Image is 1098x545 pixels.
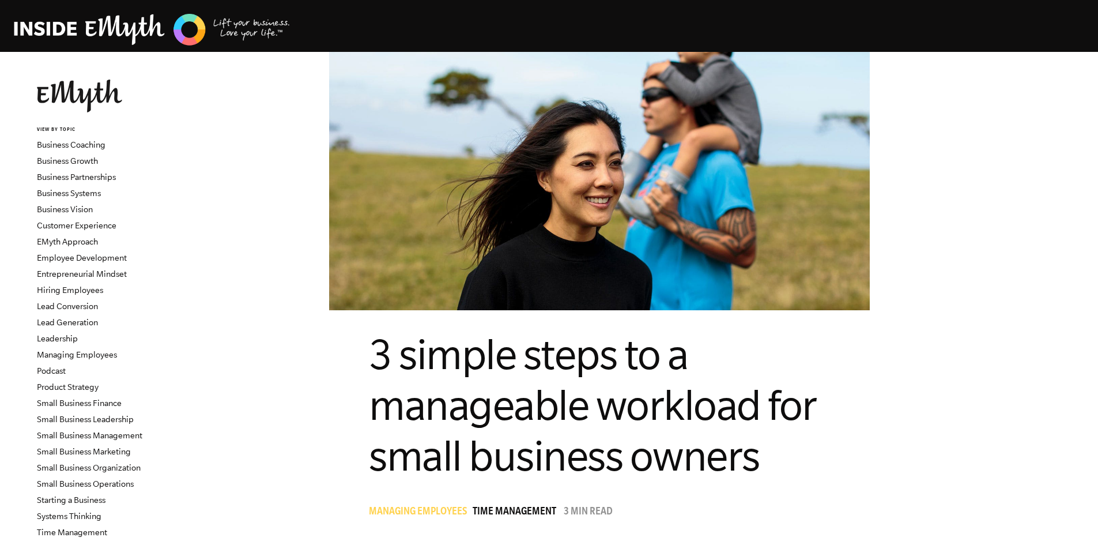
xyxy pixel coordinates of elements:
a: Small Business Organization [37,463,141,472]
a: Small Business Leadership [37,415,134,424]
a: Leadership [37,334,78,343]
span: 3 simple steps to a manageable workload for small business owners [369,330,817,479]
a: Business Systems [37,189,101,198]
a: Time Management [37,528,107,537]
a: Product Strategy [37,382,99,392]
h6: VIEW BY TOPIC [37,126,176,134]
a: Employee Development [37,253,127,262]
a: Small Business Marketing [37,447,131,456]
a: Business Coaching [37,140,105,149]
p: 3 min read [564,507,613,518]
span: Time Management [473,507,556,518]
a: Customer Experience [37,221,116,230]
a: Entrepreneurial Mindset [37,269,127,279]
a: Hiring Employees [37,285,103,295]
a: Business Growth [37,156,98,166]
a: Starting a Business [37,495,105,505]
a: Podcast [37,366,66,375]
a: Lead Generation [37,318,98,327]
a: Lead Conversion [37,302,98,311]
a: Business Partnerships [37,172,116,182]
a: Small Business Operations [37,479,134,488]
a: Business Vision [37,205,93,214]
img: EMyth [37,80,122,112]
span: Managing Employees [369,507,467,518]
a: Small Business Management [37,431,142,440]
a: Systems Thinking [37,512,101,521]
a: EMyth Approach [37,237,98,246]
img: EMyth Business Coaching [14,12,290,47]
a: Time Management [473,507,562,518]
a: Small Business Finance [37,399,122,408]
a: Managing Employees [37,350,117,359]
a: Managing Employees [369,507,473,518]
iframe: Chat Widget [1040,490,1098,545]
